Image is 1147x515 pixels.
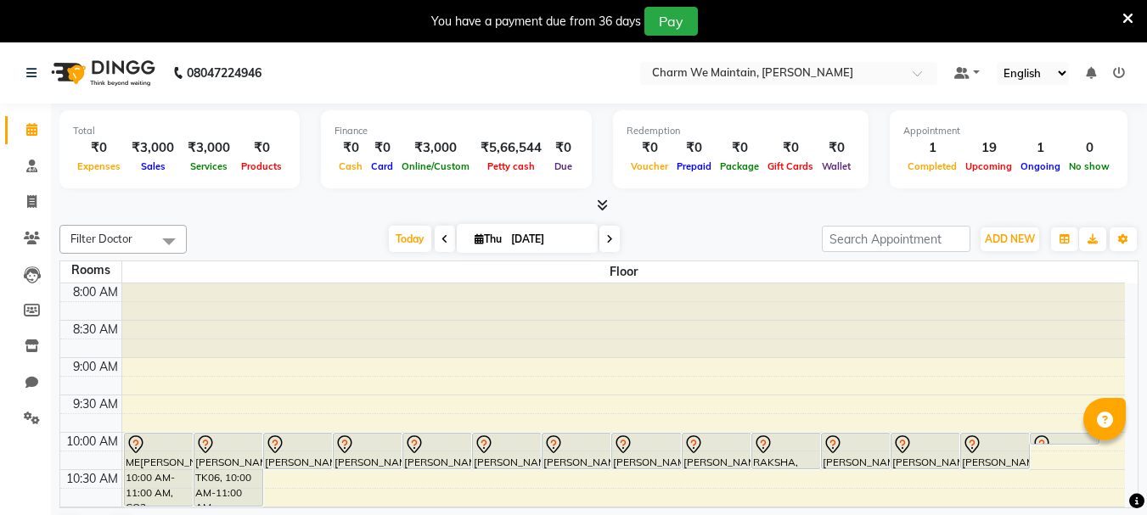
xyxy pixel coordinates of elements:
[73,138,125,158] div: ₹0
[543,434,610,468] div: [PERSON_NAME], TK18, 10:00 AM-10:30 AM, CLASSIC GLUTA
[63,433,121,451] div: 10:00 AM
[903,138,961,158] div: 1
[627,124,855,138] div: Redemption
[548,138,578,158] div: ₹0
[818,138,855,158] div: ₹0
[550,160,576,172] span: Due
[125,138,181,158] div: ₹3,000
[474,138,548,158] div: ₹5,66,544
[70,321,121,339] div: 8:30 AM
[672,160,716,172] span: Prepaid
[470,232,506,245] span: Thu
[70,232,132,245] span: Filter Doctor
[137,160,170,172] span: Sales
[237,160,286,172] span: Products
[403,434,471,468] div: [PERSON_NAME], TK22, 10:00 AM-10:30 AM, FACE TREATMENT
[1065,138,1114,158] div: 0
[264,434,332,468] div: [PERSON_NAME], TK21, 10:00 AM-10:30 AM, BASIC HYDRA FACIAL
[612,434,680,468] div: [PERSON_NAME] .M., TK23, 10:00 AM-10:30 AM, FACE TREATMENT
[473,434,541,468] div: [PERSON_NAME], TK12, 10:00 AM-10:30 AM, FACE TREATMENT
[1016,160,1065,172] span: Ongoing
[506,227,591,252] input: 2025-09-04
[961,434,1029,468] div: [PERSON_NAME], TK13, 10:00 AM-10:30 AM, FACE TREATMENT
[1016,138,1065,158] div: 1
[70,358,121,376] div: 9:00 AM
[431,13,641,31] div: You have a payment due from 36 days
[122,261,1126,283] span: Floor
[891,434,959,468] div: [PERSON_NAME], TK16, 10:00 AM-10:30 AM, FACE TREATMENT
[181,138,237,158] div: ₹3,000
[985,232,1035,245] span: ADD NEW
[961,138,1016,158] div: 19
[335,160,367,172] span: Cash
[237,138,286,158] div: ₹0
[63,470,121,488] div: 10:30 AM
[60,261,121,279] div: Rooms
[397,160,474,172] span: Online/Custom
[335,124,578,138] div: Finance
[672,138,716,158] div: ₹0
[818,160,855,172] span: Wallet
[683,434,751,468] div: [PERSON_NAME], TK09, 10:00 AM-10:30 AM, FACE TREATMENT
[716,138,763,158] div: ₹0
[627,160,672,172] span: Voucher
[716,160,763,172] span: Package
[187,49,261,97] b: 08047224946
[822,226,970,252] input: Search Appointment
[367,138,397,158] div: ₹0
[822,434,890,468] div: [PERSON_NAME], TK20, 10:00 AM-10:30 AM, PREMIUM GLUTA
[903,124,1114,138] div: Appointment
[1076,447,1130,498] iframe: chat widget
[981,227,1039,251] button: ADD NEW
[43,49,160,97] img: logo
[186,160,232,172] span: Services
[1065,160,1114,172] span: No show
[70,395,121,413] div: 9:30 AM
[334,434,402,468] div: [PERSON_NAME], TK14, 10:00 AM-10:30 AM, FACE TREATMENT
[335,138,367,158] div: ₹0
[763,160,818,172] span: Gift Cards
[70,283,121,301] div: 8:00 AM
[1031,434,1099,444] div: [PERSON_NAME], TK11, 10:00 AM-10:10 AM, PACKAGE RENEWAL
[903,160,961,172] span: Completed
[397,138,474,158] div: ₹3,000
[483,160,539,172] span: Petty cash
[627,138,672,158] div: ₹0
[961,160,1016,172] span: Upcoming
[752,434,820,468] div: RAKSHA, TK15, 10:00 AM-10:30 AM, FACE TREATMENT
[194,434,262,506] div: [PERSON_NAME], TK06, 10:00 AM-11:00 AM, SIGNATURE GLUTA
[125,434,193,506] div: ME[PERSON_NAME]TK07, 10:00 AM-11:00 AM, CO2 FRACTIONAL LASER
[73,160,125,172] span: Expenses
[763,138,818,158] div: ₹0
[389,226,431,252] span: Today
[644,7,698,36] button: Pay
[73,124,286,138] div: Total
[367,160,397,172] span: Card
